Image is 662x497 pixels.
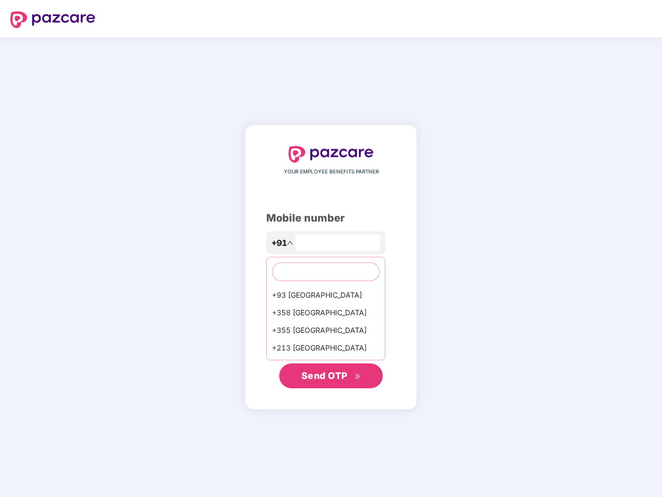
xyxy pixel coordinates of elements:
img: logo [10,11,95,28]
div: Mobile number [266,210,396,226]
div: +213 [GEOGRAPHIC_DATA] [267,339,385,357]
span: YOUR EMPLOYEE BENEFITS PARTNER [284,168,379,176]
span: double-right [354,373,361,380]
span: Send OTP [301,370,348,381]
button: Send OTPdouble-right [279,363,383,388]
div: +93 [GEOGRAPHIC_DATA] [267,286,385,304]
div: +358 [GEOGRAPHIC_DATA] [267,304,385,321]
span: up [287,240,293,246]
div: +355 [GEOGRAPHIC_DATA] [267,321,385,339]
span: +91 [271,237,287,250]
img: logo [289,146,373,163]
div: +1684 AmericanSamoa [267,357,385,374]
